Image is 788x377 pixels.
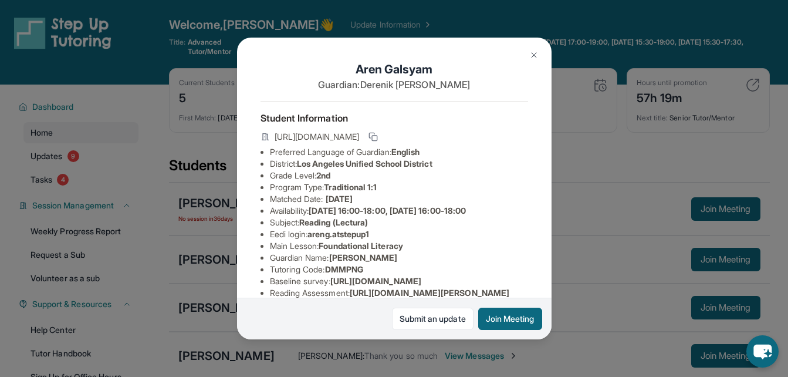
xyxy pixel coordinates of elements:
[270,205,528,217] li: Availability:
[275,131,359,143] span: [URL][DOMAIN_NAME]
[309,206,466,216] span: [DATE] 16:00-18:00, [DATE] 16:00-18:00
[261,78,528,92] p: Guardian: Derenik [PERSON_NAME]
[270,181,528,193] li: Program Type:
[392,308,474,330] a: Submit an update
[270,170,528,181] li: Grade Level:
[270,158,528,170] li: District:
[270,146,528,158] li: Preferred Language of Guardian:
[324,182,377,192] span: Traditional 1:1
[350,288,509,298] span: [URL][DOMAIN_NAME][PERSON_NAME]
[746,335,779,368] button: chat-button
[307,229,369,239] span: areng.atstepup1
[299,217,368,227] span: Reading (Lectura)
[529,51,539,60] img: Close Icon
[366,130,380,144] button: Copy link
[316,170,330,180] span: 2nd
[261,61,528,78] h1: Aren Galsyam
[270,252,528,264] li: Guardian Name :
[270,193,528,205] li: Matched Date:
[326,194,353,204] span: [DATE]
[319,241,403,251] span: Foundational Literacy
[478,308,542,330] button: Join Meeting
[270,228,528,240] li: Eedi login :
[329,253,398,262] span: [PERSON_NAME]
[270,264,528,275] li: Tutoring Code :
[330,276,421,286] span: [URL][DOMAIN_NAME]
[261,111,528,125] h4: Student Information
[297,159,432,169] span: Los Angeles Unified School District
[391,147,420,157] span: English
[270,240,528,252] li: Main Lesson :
[270,217,528,228] li: Subject :
[325,264,363,274] span: DMMPNG
[270,275,528,287] li: Baseline survey :
[270,287,528,299] li: Reading Assessment :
